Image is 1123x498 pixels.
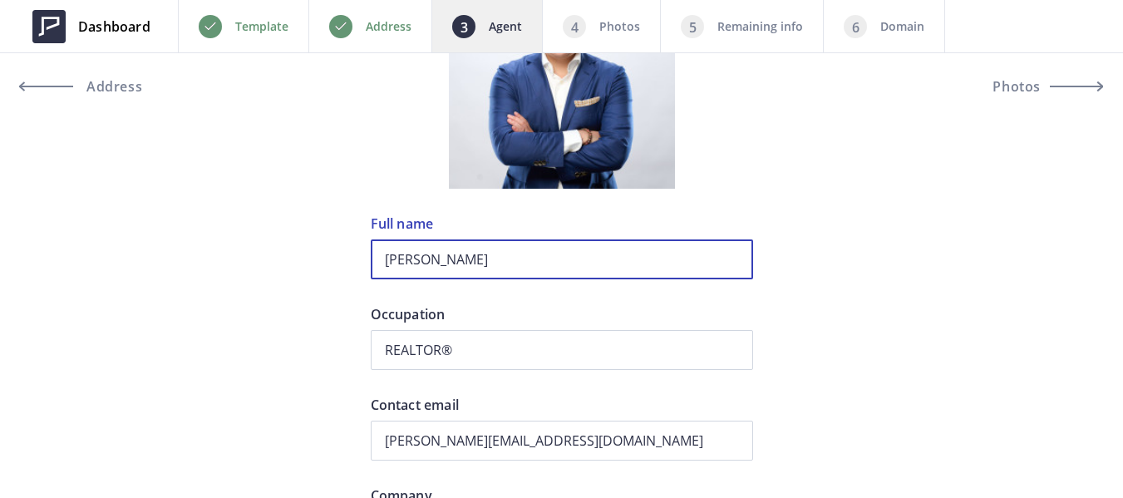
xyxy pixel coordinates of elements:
p: Remaining info [717,17,803,37]
label: Contact email [371,395,753,421]
input: Real estate agent, Broker, Realtor... [371,330,753,370]
span: Dashboard [78,17,150,37]
p: Photos [599,17,640,37]
input: John Doe [371,239,753,279]
p: Domain [880,17,924,37]
span: Address [82,80,142,93]
input: johndoe@company.com [371,421,753,461]
p: Template [235,17,288,37]
p: Address [366,17,411,37]
span: Photos [992,80,1041,93]
p: Agent [489,17,522,37]
a: Address [20,67,170,106]
button: Photos [953,67,1103,106]
label: Full name [371,214,753,239]
iframe: Drift Widget Chat Controller [1040,415,1103,478]
a: Dashboard [20,2,163,52]
label: Occupation [371,304,753,330]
